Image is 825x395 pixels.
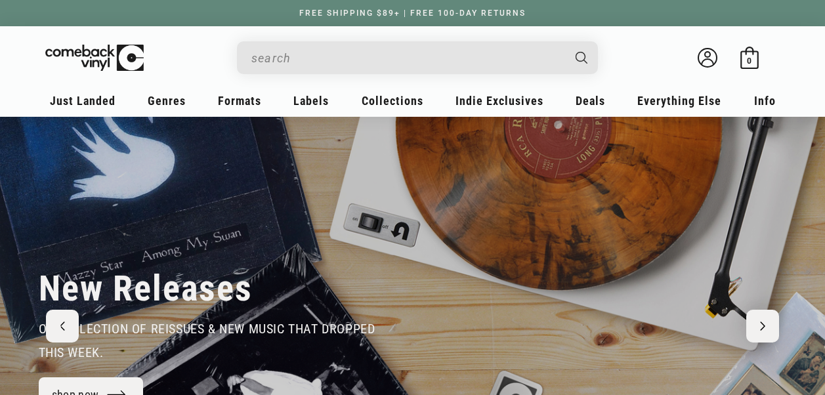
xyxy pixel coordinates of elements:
span: Collections [362,94,423,108]
input: search [251,45,562,72]
span: our selection of reissues & new music that dropped this week. [39,321,375,360]
div: Search [237,41,598,74]
span: Indie Exclusives [455,94,543,108]
button: Search [564,41,599,74]
span: Deals [576,94,605,108]
span: Info [754,94,776,108]
span: Labels [293,94,329,108]
span: 0 [747,56,751,66]
h2: New Releases [39,267,253,310]
span: Genres [148,94,186,108]
span: Formats [218,94,261,108]
span: Just Landed [50,94,116,108]
span: Everything Else [637,94,721,108]
a: FREE SHIPPING $89+ | FREE 100-DAY RETURNS [286,9,539,18]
